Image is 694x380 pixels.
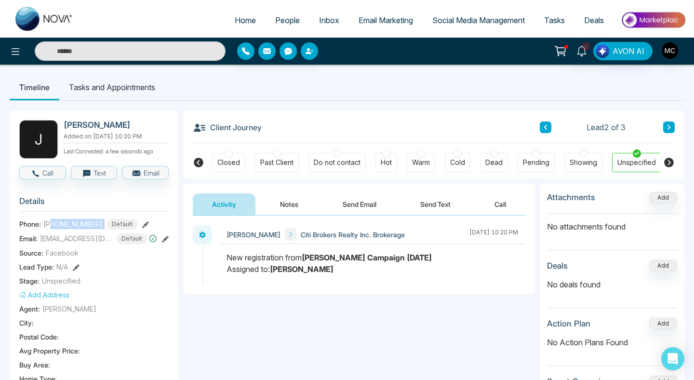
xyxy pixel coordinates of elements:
[64,120,165,130] h2: [PERSON_NAME]
[19,262,54,272] span: Lead Type:
[593,42,653,60] button: AVON AI
[42,276,80,286] span: Unspecified
[359,15,413,25] span: Email Marketing
[412,158,430,167] div: Warm
[401,193,470,215] button: Send Text
[570,42,593,59] a: 5
[117,233,147,244] span: Default
[10,74,59,100] li: Timeline
[64,145,169,156] p: Last Connected: a few seconds ago
[225,11,266,29] a: Home
[275,15,300,25] span: People
[423,11,534,29] a: Social Media Management
[547,337,677,348] p: No Action Plans Found
[319,15,339,25] span: Inbox
[43,219,103,229] span: [PHONE_NUMBER]
[19,360,50,370] span: Buy Area :
[314,158,360,167] div: Do not contact
[107,219,137,230] span: Default
[19,233,38,244] span: Email:
[544,15,565,25] span: Tasks
[570,158,597,167] div: Showing
[547,319,590,328] h3: Action Plan
[217,158,240,167] div: Closed
[19,332,59,342] span: Postal Code :
[432,15,525,25] span: Social Media Management
[584,15,604,25] span: Deals
[349,11,423,29] a: Email Marketing
[71,166,118,179] button: Text
[547,214,677,232] p: No attachments found
[649,260,677,271] button: Add
[59,74,165,100] li: Tasks and Appointments
[42,304,96,314] span: [PERSON_NAME]
[15,7,73,31] img: Nova CRM Logo
[596,44,609,58] img: Lead Flow
[266,11,309,29] a: People
[19,248,43,258] span: Source:
[309,11,349,29] a: Inbox
[19,304,40,314] span: Agent:
[19,346,80,356] span: Avg Property Price :
[450,158,465,167] div: Cold
[618,9,688,31] img: Market-place.gif
[587,122,626,133] span: Lead 2 of 3
[235,15,256,25] span: Home
[56,262,68,272] span: N/A
[19,276,40,286] span: Stage:
[547,192,595,202] h3: Attachments
[617,158,656,167] div: Unspecified
[193,193,255,215] button: Activity
[301,230,405,240] span: Citi Brokers Realty Inc. Brokerage
[261,193,318,215] button: Notes
[649,318,677,329] button: Add
[19,120,58,159] div: J
[46,248,79,258] span: Facebook
[19,166,66,179] button: Call
[662,42,678,59] img: User Avatar
[523,158,549,167] div: Pending
[19,318,34,328] span: City :
[19,196,169,211] h3: Details
[613,45,644,57] span: AVON AI
[122,166,169,179] button: Email
[19,290,69,300] button: Add Address
[381,158,392,167] div: Hot
[475,193,525,215] button: Call
[19,219,41,229] span: Phone:
[469,228,518,241] div: [DATE] 10:20 PM
[534,11,574,29] a: Tasks
[582,42,590,51] span: 5
[574,11,614,29] a: Deals
[40,233,112,244] span: [EMAIL_ADDRESS][DOMAIN_NAME]
[260,158,294,167] div: Past Client
[227,230,280,240] span: [PERSON_NAME]
[323,193,396,215] button: Send Email
[547,279,677,290] p: No deals found
[649,192,677,204] button: Add
[64,132,169,141] p: Added on [DATE] 10:20 PM
[661,347,684,370] div: Open Intercom Messenger
[485,158,503,167] div: Dead
[649,193,677,201] span: Add
[547,261,568,271] h3: Deals
[193,120,262,135] h3: Client Journey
